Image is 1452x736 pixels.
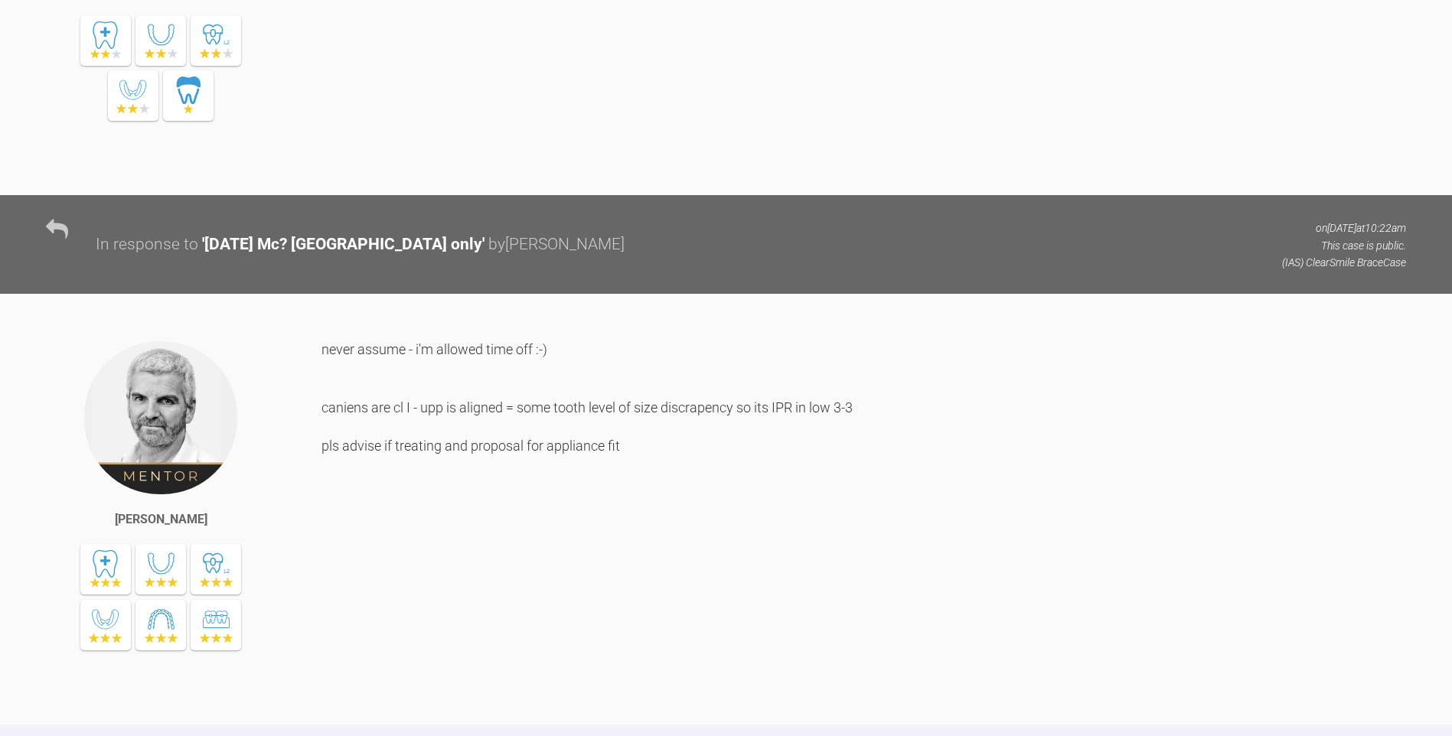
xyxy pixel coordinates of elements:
[1282,237,1406,254] p: This case is public.
[488,232,625,258] div: by [PERSON_NAME]
[321,340,1406,701] div: never assume - i'm allowed time off :-) caniens are cl I - upp is aligned = some tooth level of s...
[115,510,207,529] div: [PERSON_NAME]
[83,340,239,496] img: Ross Hobson
[96,232,198,258] div: In response to
[1282,220,1406,236] p: on [DATE] at 10:22am
[202,232,485,258] div: ' [DATE] Mc? [GEOGRAPHIC_DATA] only '
[1282,254,1406,271] p: (IAS) ClearSmile Brace Case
